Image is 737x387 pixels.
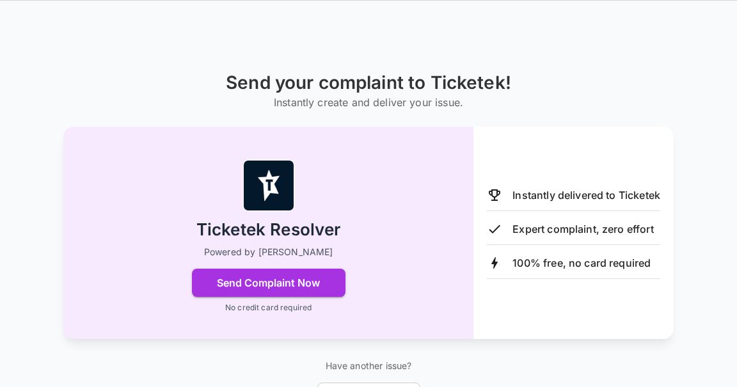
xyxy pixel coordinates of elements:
h2: Ticketek Resolver [196,219,341,241]
p: Instantly delivered to Ticketek [512,187,660,203]
p: Powered by [PERSON_NAME] [204,246,333,258]
p: Have another issue? [317,359,420,372]
img: Ticketek [243,160,294,211]
p: 100% free, no card required [512,255,651,271]
p: No credit card required [225,302,312,313]
p: Expert complaint, zero effort [512,221,653,237]
h6: Instantly create and deliver your issue. [226,93,511,111]
button: Send Complaint Now [192,269,345,297]
h1: Send your complaint to Ticketek! [226,72,511,93]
